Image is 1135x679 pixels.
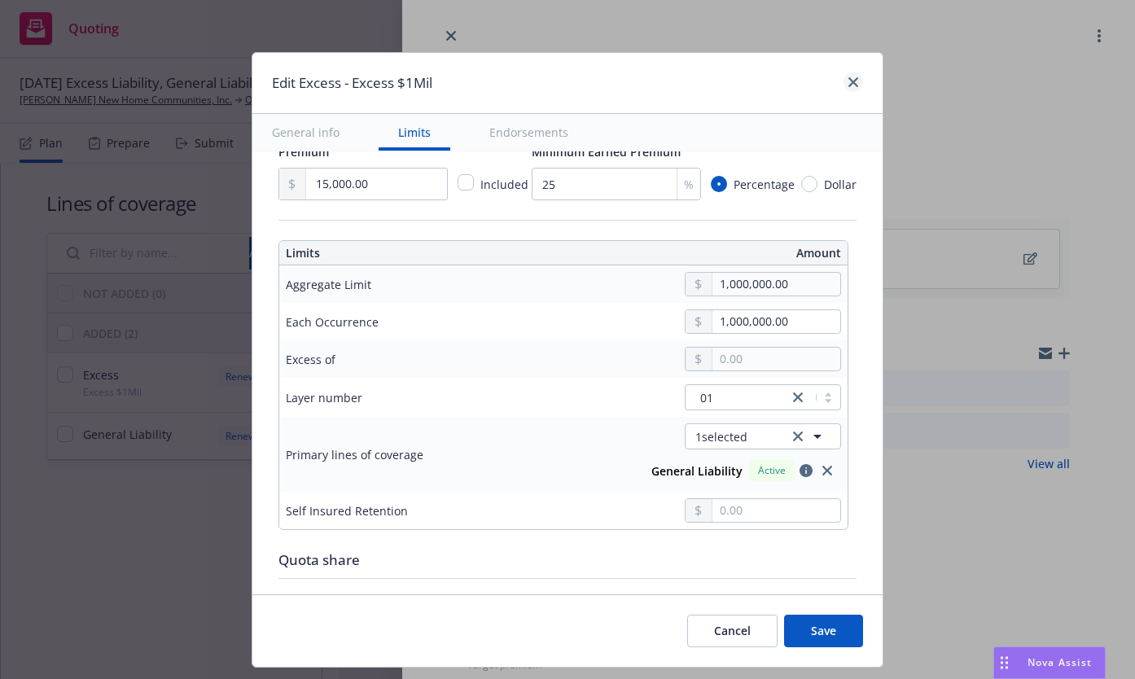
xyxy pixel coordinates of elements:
[993,646,1106,679] button: Nova Assist
[286,276,371,293] div: Aggregate Limit
[817,461,837,480] a: close
[306,169,447,199] input: 0.00
[801,176,817,192] input: Dollar
[532,144,681,160] span: Minimum Earned Premium
[784,615,863,647] button: Save
[712,499,840,522] input: 0.00
[252,114,359,151] button: General info
[286,502,408,519] div: Self Insured Retention
[700,389,713,406] span: 01
[480,177,528,192] span: Included
[756,463,788,478] span: Active
[694,389,780,406] span: 01
[684,176,694,193] span: %
[651,463,743,479] strong: General Liability
[272,72,432,94] h1: Edit Excess - Excess $1Mil
[824,176,857,193] span: Dollar
[278,550,857,571] div: Quota share
[278,144,329,160] span: Premium
[712,348,840,370] input: 0.00
[695,428,747,445] span: 1 selected
[734,176,795,193] span: Percentage
[569,241,848,265] th: Amount
[687,615,778,647] button: Cancel
[286,446,423,463] div: Primary lines of coverage
[379,114,450,151] button: Limits
[712,273,840,296] input: 0.00
[286,313,379,331] div: Each Occurrence
[844,72,863,92] a: close
[712,310,840,333] input: 0.00
[1028,655,1092,669] span: Nova Assist
[788,427,808,446] a: clear selection
[470,114,588,151] button: Endorsements
[685,423,841,449] button: 1selectedclear selection
[286,389,362,406] div: Layer number
[788,388,808,407] a: close
[286,351,335,368] div: Excess of
[711,176,727,192] input: Percentage
[279,241,506,265] th: Limits
[994,647,1014,678] div: Drag to move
